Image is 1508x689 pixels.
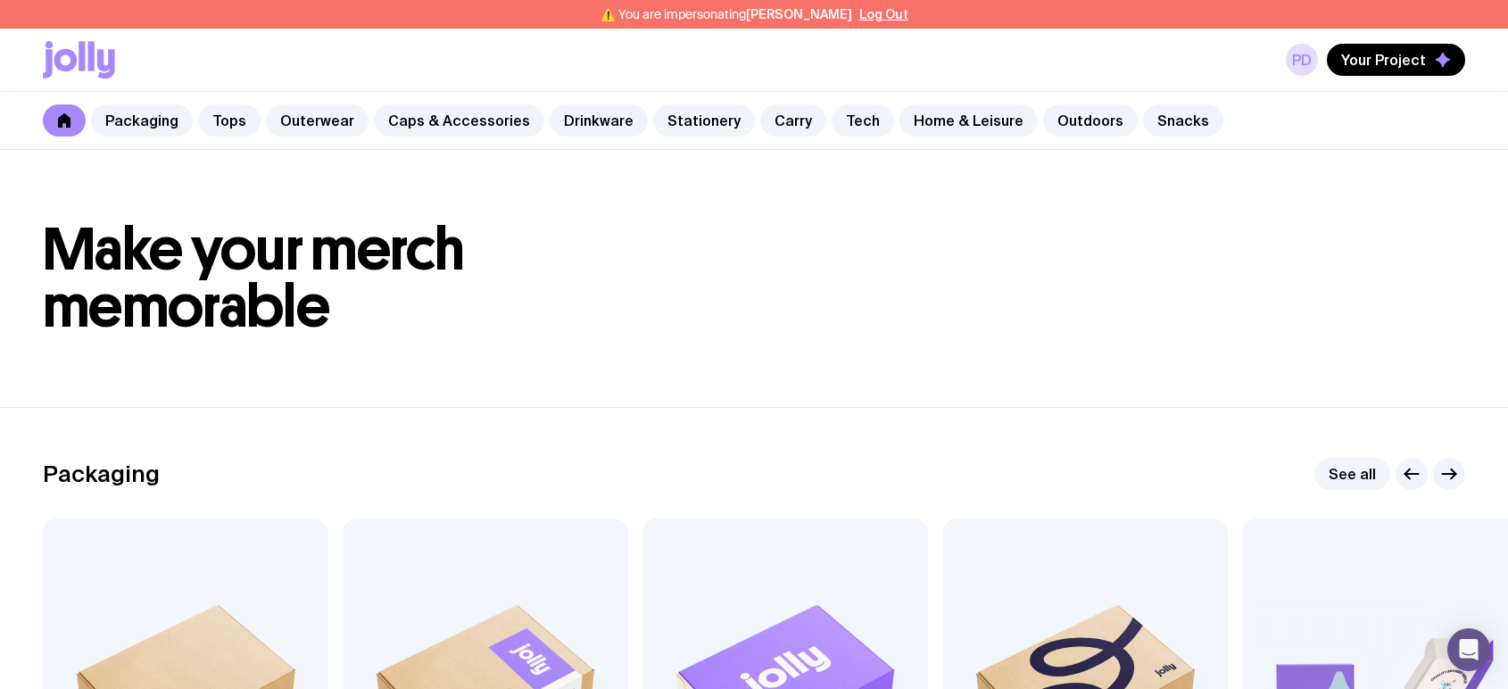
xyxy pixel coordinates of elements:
a: Outerwear [266,104,369,137]
a: Caps & Accessories [374,104,544,137]
button: Your Project [1327,44,1465,76]
span: ⚠️ You are impersonating [601,7,852,21]
h2: Packaging [43,461,160,487]
a: See all [1314,458,1390,490]
a: Stationery [653,104,755,137]
a: Drinkware [550,104,648,137]
a: Home & Leisure [899,104,1038,137]
span: [PERSON_NAME] [746,7,852,21]
a: Outdoors [1043,104,1138,137]
a: Packaging [91,104,193,137]
span: Make your merch memorable [43,214,465,342]
a: Snacks [1143,104,1223,137]
span: Your Project [1341,51,1426,69]
a: PD [1286,44,1318,76]
a: Carry [760,104,826,137]
a: Tops [198,104,261,137]
a: Tech [832,104,894,137]
button: Log Out [859,7,908,21]
div: Open Intercom Messenger [1447,628,1490,671]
